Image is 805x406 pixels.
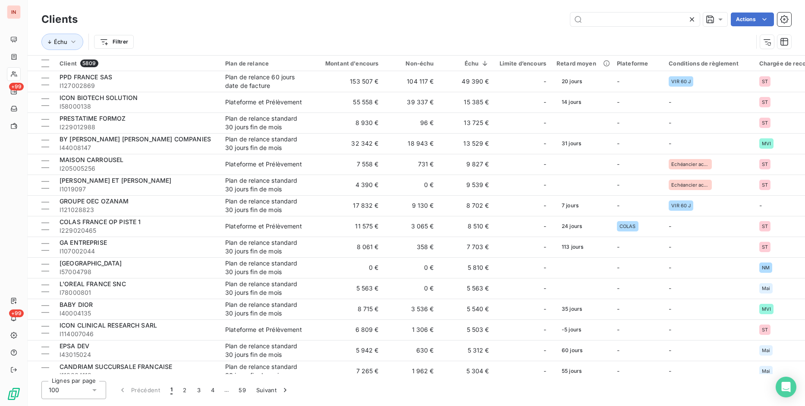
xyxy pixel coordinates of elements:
[60,288,215,297] span: I78000801
[439,71,494,92] td: 49 390 €
[762,327,768,332] span: ST
[60,239,107,246] span: GA ENTREPRISE
[669,140,671,147] span: -
[206,381,220,399] button: 4
[384,319,439,340] td: 1 306 €
[762,79,768,84] span: ST
[54,38,67,45] span: Échu
[544,305,546,313] span: -
[192,381,206,399] button: 3
[7,5,21,19] div: IN
[310,257,384,278] td: 0 €
[439,278,494,299] td: 5 563 €
[439,257,494,278] td: 5 810 €
[557,240,588,253] span: 113 jours
[439,112,494,133] td: 13 725 €
[384,195,439,216] td: 9 130 €
[225,300,305,318] div: Plan de relance standard 30 jours fin de mois
[439,237,494,257] td: 7 703 €
[225,176,305,194] div: Plan de relance standard 30 jours fin de mois
[60,247,215,256] span: I107002044
[384,340,439,361] td: 630 €
[617,305,619,312] span: -
[671,182,709,187] span: Echéancier accordé
[384,257,439,278] td: 0 €
[557,344,588,357] span: 60 jours
[225,98,302,106] div: Plateforme et Prélèvement
[617,264,619,271] span: -
[669,60,748,67] div: Conditions de règlement
[731,12,774,26] button: Actions
[60,60,77,67] span: Client
[570,12,700,26] input: Rechercher
[310,92,384,112] td: 55 558 €
[60,322,157,329] span: ICON CLINICAL RESEARCH SARL
[384,216,439,237] td: 3 065 €
[557,365,587,378] span: 55 jours
[60,81,215,90] span: I127002869
[439,195,494,216] td: 8 702 €
[617,60,659,67] div: Plateforme
[60,301,93,308] span: BABY DIOR
[60,371,215,380] span: I118004112
[60,363,172,370] span: CANDRIAM SUCCURSALE FRANCAISE
[49,386,59,394] span: 100
[544,325,546,334] span: -
[310,112,384,133] td: 8 930 €
[60,197,129,205] span: GROUPE OEC OZANAM
[762,369,770,374] span: Mai
[669,98,671,106] span: -
[671,162,709,167] span: Echéancier accordé
[544,119,546,127] span: -
[671,203,691,208] span: VIR 60 J
[310,319,384,340] td: 6 809 €
[762,244,768,250] span: ST
[557,303,587,315] span: 35 jours
[225,160,302,169] div: Plateforme et Prélèvement
[220,383,233,397] span: …
[439,216,494,237] td: 8 510 €
[557,220,587,233] span: 24 jours
[762,265,770,270] span: NM
[225,197,305,214] div: Plan de relance standard 30 jours fin de mois
[557,323,586,336] span: -5 jours
[60,259,122,267] span: [GEOGRAPHIC_DATA]
[60,164,215,173] span: I205005256
[762,348,770,353] span: Mai
[557,199,584,212] span: 7 jours
[60,350,215,359] span: I43015024
[60,342,89,350] span: EPSA DEV
[94,35,134,49] button: Filtrer
[384,133,439,154] td: 18 943 €
[384,237,439,257] td: 358 €
[617,78,619,85] span: -
[310,195,384,216] td: 17 832 €
[544,243,546,251] span: -
[544,77,546,86] span: -
[60,135,211,143] span: BY [PERSON_NAME] [PERSON_NAME] COMPANIES
[225,114,305,131] div: Plan de relance standard 30 jours fin de mois
[669,347,671,354] span: -
[544,367,546,375] span: -
[384,112,439,133] td: 96 €
[225,222,302,231] div: Plateforme et Prélèvement
[669,264,671,271] span: -
[557,96,586,109] span: 14 jours
[762,182,768,187] span: ST
[384,154,439,175] td: 731 €
[310,278,384,299] td: 5 563 €
[60,268,215,276] span: I57004798
[762,141,771,146] span: MVI
[60,226,215,235] span: I229020465
[544,222,546,231] span: -
[669,367,671,375] span: -
[544,160,546,169] span: -
[384,92,439,112] td: 39 337 €
[544,263,546,272] span: -
[544,181,546,189] span: -
[439,154,494,175] td: 9 827 €
[310,71,384,92] td: 153 507 €
[617,160,619,168] span: -
[439,92,494,112] td: 15 385 €
[60,94,138,101] span: ICON BIOTECH SOLUTION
